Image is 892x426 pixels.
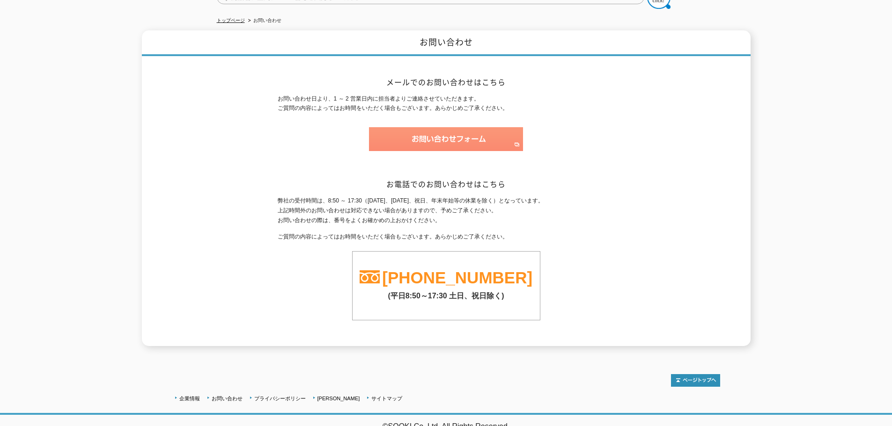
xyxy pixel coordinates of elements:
[278,77,615,87] h2: メールでのお問い合わせはこちら
[671,374,720,387] img: トップページへ
[278,196,615,225] p: 弊社の受付時間は、8:50 ～ 17:30（[DATE]、[DATE]、祝日、年末年始等の休業を除く）となっています。 上記時間外のお問い合わせは対応できない場合がありますので、予めご了承くださ...
[371,396,402,401] a: サイトマップ
[353,287,540,301] p: (平日8:50～17:30 土日、祝日除く)
[278,179,615,189] h2: お電話でのお問い合わせはこちら
[278,232,615,242] p: ご質問の内容によってはお時間をいただく場合もございます。あらかじめご了承ください。
[278,94,615,114] p: お問い合わせ日より、1 ～ 2 営業日内に担当者よりご連絡させていただきます。 ご質問の内容によってはお時間をいただく場合もございます。あらかじめご了承ください。
[382,268,532,287] a: [PHONE_NUMBER]
[217,18,245,23] a: トップページ
[254,396,306,401] a: プライバシーポリシー
[317,396,360,401] a: [PERSON_NAME]
[246,16,281,26] li: お問い合わせ
[142,30,751,56] h1: お問い合わせ
[179,396,200,401] a: 企業情報
[369,143,523,149] a: お問い合わせフォーム
[212,396,243,401] a: お問い合わせ
[369,127,523,151] img: お問い合わせフォーム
